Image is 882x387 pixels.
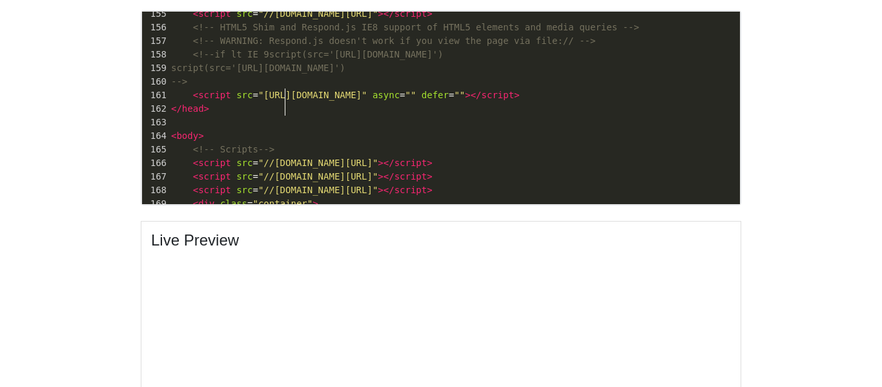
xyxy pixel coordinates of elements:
[198,90,231,100] span: script
[198,198,214,209] span: div
[378,185,394,195] span: ></
[395,185,427,195] span: script
[193,36,596,46] span: <!-- WARNING: Respond.js doesn't work if you view the page via file:// -->
[193,90,198,100] span: <
[198,171,231,182] span: script
[193,22,639,32] span: <!-- HTML5 Shim and Respond.js IE8 support of HTML5 elements and media queries -->
[204,103,209,114] span: >
[465,90,481,100] span: ></
[171,76,187,87] span: -->
[142,156,169,170] div: 166
[142,61,169,75] div: 159
[236,90,252,100] span: src
[171,131,176,141] span: <
[142,7,169,21] div: 155
[258,171,378,182] span: "//[DOMAIN_NAME][URL]"
[395,8,427,19] span: script
[427,171,432,182] span: >
[193,185,198,195] span: <
[378,8,394,19] span: ></
[236,185,252,195] span: src
[142,21,169,34] div: 156
[171,90,520,100] span: = = =
[514,90,519,100] span: >
[151,231,731,250] h4: Live Preview
[378,158,394,168] span: ></
[258,185,378,195] span: "//[DOMAIN_NAME][URL]"
[193,158,198,168] span: <
[427,8,432,19] span: >
[373,90,400,100] span: async
[171,103,182,114] span: </
[252,198,313,209] span: "container"
[198,185,231,195] span: script
[395,171,427,182] span: script
[176,131,198,141] span: body
[422,90,449,100] span: defer
[142,183,169,197] div: 168
[236,8,252,19] span: src
[198,8,231,19] span: script
[427,158,432,168] span: >
[142,129,169,143] div: 164
[193,49,444,59] span: <!--if lt IE 9script(src='[URL][DOMAIN_NAME]')
[142,75,169,89] div: 160
[378,171,394,182] span: ></
[193,144,274,154] span: <!-- Scripts-->
[171,171,433,182] span: =
[427,185,432,195] span: >
[142,102,169,116] div: 162
[193,171,198,182] span: <
[182,103,204,114] span: head
[142,170,169,183] div: 167
[405,90,416,100] span: ""
[236,158,252,168] span: src
[198,158,231,168] span: script
[193,8,198,19] span: <
[198,131,203,141] span: >
[482,90,515,100] span: script
[171,8,433,19] span: =
[171,63,345,73] span: script(src='[URL][DOMAIN_NAME]')
[142,197,169,211] div: 169
[142,48,169,61] div: 158
[193,198,198,209] span: <
[142,143,169,156] div: 165
[236,171,252,182] span: src
[313,198,318,209] span: >
[454,90,465,100] span: ""
[142,34,169,48] div: 157
[171,185,433,195] span: =
[395,158,427,168] span: script
[171,198,318,209] span: =
[258,158,378,168] span: "//[DOMAIN_NAME][URL]"
[142,89,169,102] div: 161
[258,8,378,19] span: "//[DOMAIN_NAME][URL]"
[142,116,169,129] div: 163
[258,90,367,100] span: "[URL][DOMAIN_NAME]"
[220,198,247,209] span: class
[171,158,433,168] span: =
